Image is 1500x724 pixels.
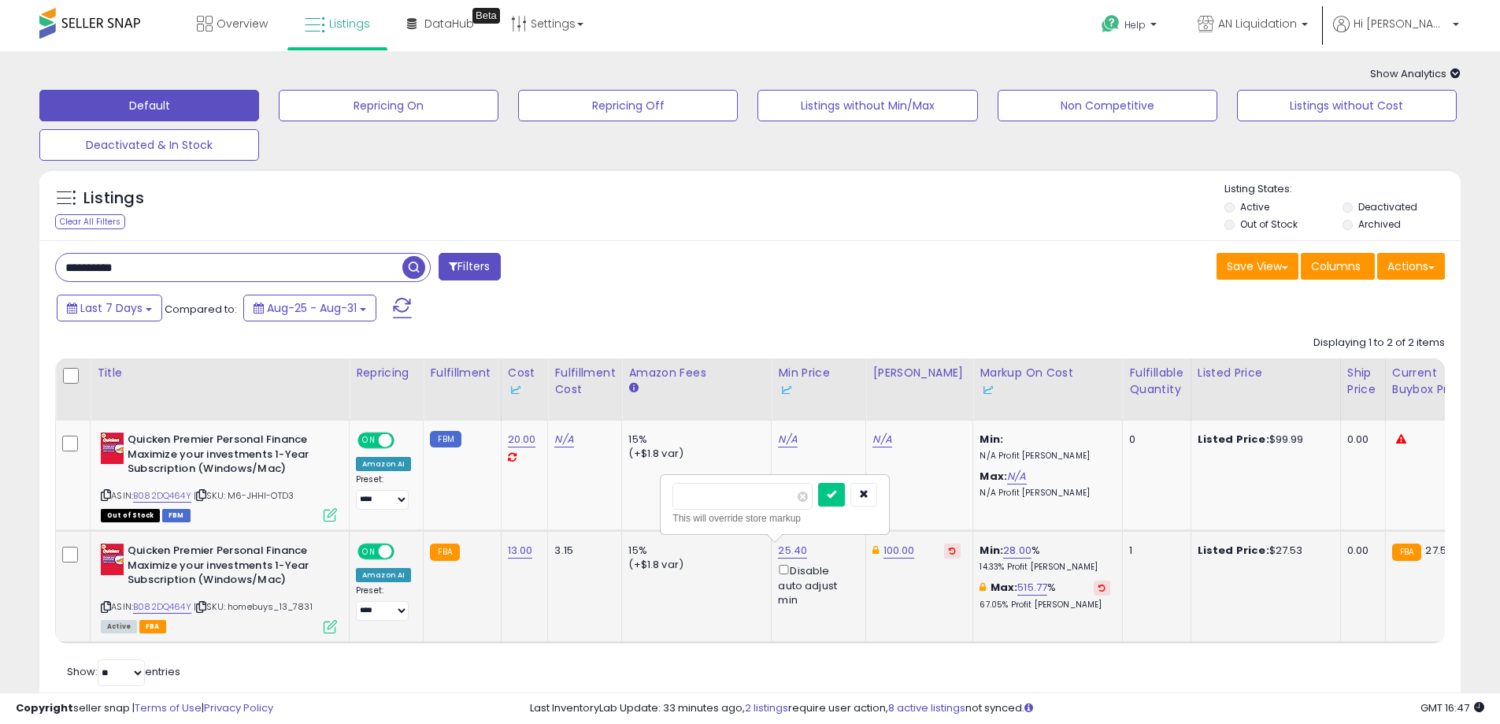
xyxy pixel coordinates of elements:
div: Fulfillment Cost [554,365,615,398]
b: Max: [980,469,1007,484]
div: 1 [1129,544,1178,558]
label: Out of Stock [1240,217,1298,231]
a: Privacy Policy [204,700,273,715]
label: Archived [1358,217,1401,231]
small: FBA [1392,544,1421,561]
a: 25.40 [778,543,807,559]
img: InventoryLab Logo [778,382,794,398]
span: Listings [329,16,370,32]
div: Last InventoryLab Update: 33 minutes ago, require user action, not synced. [530,701,1484,716]
div: $99.99 [1198,433,1328,447]
div: % [980,544,1110,573]
p: N/A Profit [PERSON_NAME] [980,488,1110,499]
img: 410AWFG7uXS._SL40_.jpg [101,433,124,464]
div: Min Price [778,365,859,398]
span: Show: entries [67,664,180,679]
div: Markup on Cost [980,365,1116,398]
small: FBA [430,544,459,561]
div: Some or all of the values in this column are provided from Inventory Lab. [980,381,1116,398]
div: Cost [508,365,542,398]
div: [PERSON_NAME] [872,365,966,381]
span: 27.53 [1425,543,1453,558]
div: 3.15 [554,544,609,558]
div: Preset: [356,585,411,621]
label: Active [1240,200,1269,213]
span: Last 7 Days [80,300,143,316]
div: Amazon AI [356,457,411,471]
span: All listings currently available for purchase on Amazon [101,620,137,633]
a: N/A [778,432,797,447]
p: 14.33% Profit [PERSON_NAME] [980,562,1110,573]
a: 28.00 [1003,543,1031,559]
div: 0.00 [1347,544,1373,558]
span: Show Analytics [1370,66,1461,81]
button: Deactivated & In Stock [39,129,259,161]
button: Listings without Cost [1237,90,1457,121]
div: $27.53 [1198,544,1328,558]
div: 15% [628,544,759,558]
a: 8 active listings [888,700,965,715]
div: Clear All Filters [55,214,125,229]
div: Disable auto adjust min [778,562,854,607]
div: seller snap | | [16,701,273,716]
span: All listings that are currently out of stock and unavailable for purchase on Amazon [101,509,160,522]
div: Preset: [356,474,411,510]
button: Repricing Off [518,90,738,121]
p: N/A Profit [PERSON_NAME] [980,451,1110,462]
div: (+$1.8 var) [628,447,759,461]
img: 410AWFG7uXS._SL40_.jpg [101,544,124,575]
b: Listed Price: [1198,432,1269,447]
small: Amazon Fees. [628,381,638,395]
a: 20.00 [508,432,536,447]
button: Listings without Min/Max [757,90,977,121]
div: Displaying 1 to 2 of 2 items [1313,336,1445,351]
div: 15% [628,433,759,447]
span: Columns [1311,258,1361,274]
div: ASIN: [101,544,337,631]
div: Repricing [356,365,417,381]
div: This will override store markup [672,511,877,526]
span: FBM [162,509,191,522]
span: AN Liquidation [1218,16,1297,32]
span: OFF [392,545,417,559]
div: Some or all of the values in this column are provided from Inventory Lab. [778,381,859,398]
button: Filters [439,253,500,280]
div: (+$1.8 var) [628,558,759,572]
div: Current Buybox Price [1392,365,1473,398]
b: Quicken Premier Personal Finance Maximize your investments 1-Year Subscription (Windows/Mac) [128,433,319,481]
div: Some or all of the values in this column are provided from Inventory Lab. [508,381,542,398]
strong: Copyright [16,700,73,715]
span: Help [1124,18,1146,32]
a: 13.00 [508,543,533,559]
span: Hi [PERSON_NAME] [1354,16,1448,32]
a: Help [1089,2,1172,51]
label: Deactivated [1358,200,1417,213]
span: | SKU: M6-JHHI-OTD3 [194,489,294,502]
a: N/A [872,432,891,447]
button: Aug-25 - Aug-31 [243,295,376,321]
b: Min: [980,432,1003,447]
div: Title [97,365,343,381]
p: Listing States: [1224,182,1461,197]
span: | SKU: homebuys_13_7831 [194,600,313,613]
div: ASIN: [101,433,337,520]
img: InventoryLab Logo [980,382,995,398]
b: Listed Price: [1198,543,1269,558]
a: N/A [1007,469,1026,485]
span: FBA [139,620,166,633]
button: Repricing On [279,90,498,121]
a: 515.77 [1017,580,1047,596]
a: Hi [PERSON_NAME] [1333,16,1459,51]
div: 0.00 [1347,433,1373,447]
div: Fulfillment [430,365,494,381]
button: Save View [1217,253,1298,280]
i: Revert to store-level Max Markup [1098,584,1106,592]
a: 2 listings [745,700,788,715]
a: 100.00 [883,543,915,559]
span: ON [359,434,379,447]
span: DataHub [424,16,474,32]
div: Tooltip anchor [472,8,500,24]
th: The percentage added to the cost of goods (COGS) that forms the calculator for Min & Max prices. [973,358,1123,421]
i: Get Help [1101,14,1120,34]
button: Default [39,90,259,121]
